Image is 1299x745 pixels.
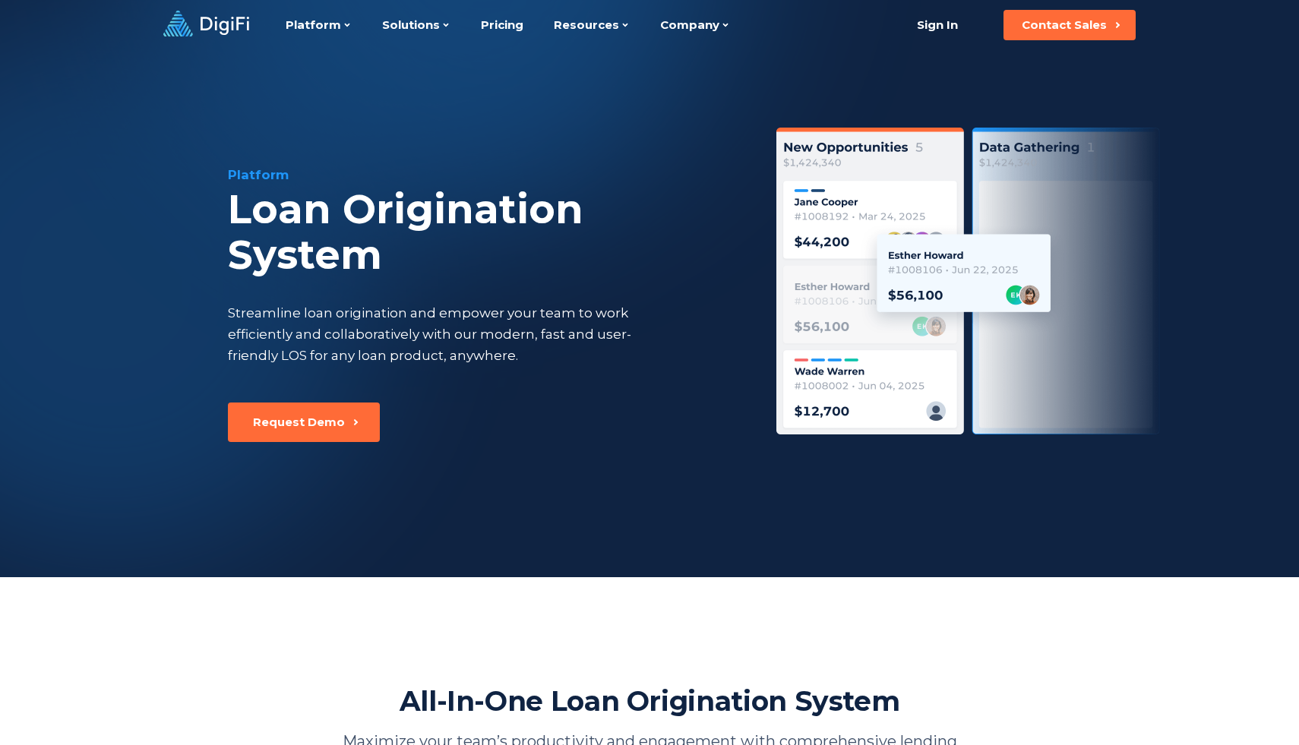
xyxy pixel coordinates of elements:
[898,10,976,40] a: Sign In
[253,415,345,430] div: Request Demo
[228,302,659,366] div: Streamline loan origination and empower your team to work efficiently and collaboratively with ou...
[400,683,900,718] h2: All-In-One Loan Origination System
[1003,10,1136,40] button: Contact Sales
[228,166,738,184] div: Platform
[228,187,738,278] div: Loan Origination System
[228,402,380,442] button: Request Demo
[1022,17,1107,33] div: Contact Sales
